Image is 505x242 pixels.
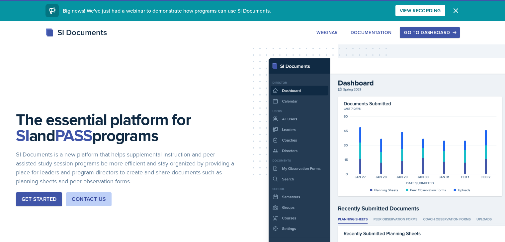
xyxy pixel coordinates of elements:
[400,27,460,38] button: Go to Dashboard
[22,195,56,203] div: Get Started
[16,192,62,206] button: Get Started
[346,27,396,38] button: Documentation
[404,30,455,35] div: Go to Dashboard
[66,192,112,206] button: Contact Us
[45,27,107,38] div: SI Documents
[395,5,445,16] button: View Recording
[312,27,342,38] button: Webinar
[400,8,441,13] div: View Recording
[316,30,338,35] div: Webinar
[63,7,271,14] span: Big news! We've just had a webinar to demonstrate how programs can use SI Documents.
[72,195,106,203] div: Contact Us
[351,30,392,35] div: Documentation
